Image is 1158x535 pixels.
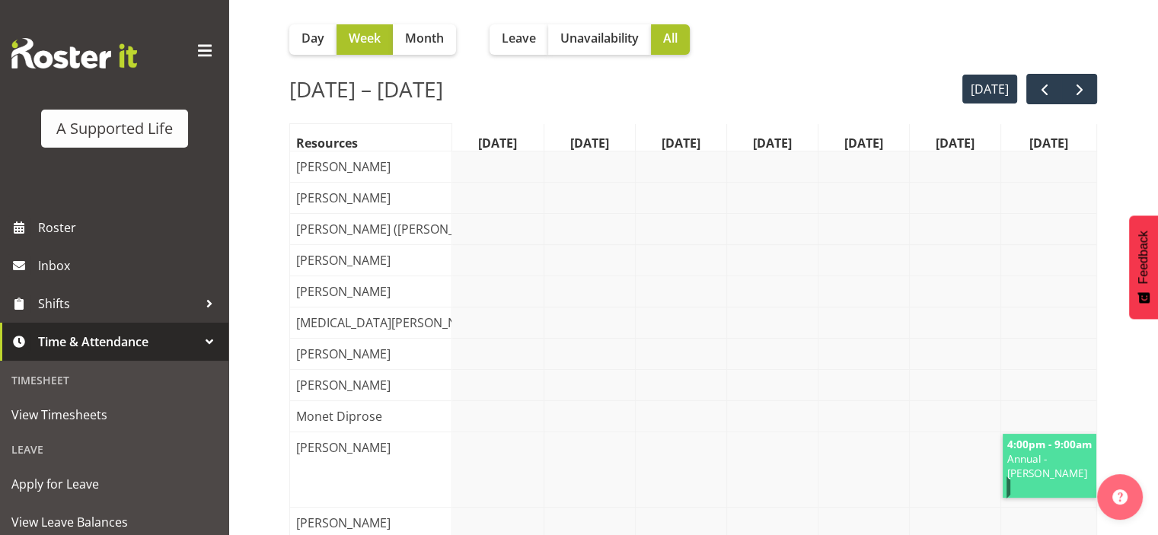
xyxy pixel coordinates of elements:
button: next [1061,74,1097,105]
button: prev [1026,74,1062,105]
span: [PERSON_NAME] [293,514,394,532]
div: Leave [4,434,225,465]
span: [PERSON_NAME] [293,251,394,269]
span: Roster [38,216,221,239]
span: View Leave Balances [11,511,217,533]
span: [PERSON_NAME] ([PERSON_NAME]) [PERSON_NAME] [293,220,596,238]
a: Apply for Leave [4,465,225,503]
span: Week [349,29,381,47]
span: [PERSON_NAME] [293,376,394,394]
span: [DATE] [1026,134,1071,152]
span: [PERSON_NAME] [293,158,394,176]
a: View Timesheets [4,396,225,434]
button: Feedback - Show survey [1129,215,1158,319]
img: help-xxl-2.png [1112,489,1128,505]
span: [DATE] [567,134,612,152]
h2: [DATE] – [DATE] [289,73,443,105]
span: Shifts [38,292,198,315]
span: [DATE] [750,134,795,152]
span: Annual - [PERSON_NAME] [1006,451,1096,480]
span: [MEDICAL_DATA][PERSON_NAME] [293,314,489,332]
span: Month [405,29,444,47]
button: Week [337,24,393,55]
span: Inbox [38,254,221,277]
button: Unavailability [548,24,651,55]
span: [PERSON_NAME] [293,189,394,207]
span: [DATE] [659,134,703,152]
span: View Timesheets [11,403,217,426]
span: Feedback [1137,231,1150,284]
span: Monet Diprose [293,407,385,425]
button: Leave [490,24,548,55]
div: A Supported Life [56,117,173,140]
span: [DATE] [933,134,978,152]
span: [PERSON_NAME] [293,438,394,457]
span: Time & Attendance [38,330,198,353]
span: [DATE] [841,134,886,152]
span: 4:00pm - 9:00am [1006,437,1093,451]
span: Leave [502,29,536,47]
span: [PERSON_NAME] [293,282,394,301]
span: Day [301,29,324,47]
span: All [663,29,678,47]
span: Unavailability [560,29,639,47]
button: Day [289,24,337,55]
button: All [651,24,690,55]
button: [DATE] [962,75,1018,104]
img: Rosterit website logo [11,38,137,68]
span: Apply for Leave [11,473,217,495]
span: Resources [293,134,361,152]
span: [PERSON_NAME] [293,345,394,363]
button: Month [393,24,456,55]
div: Timesheet [4,365,225,396]
span: [DATE] [475,134,520,152]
